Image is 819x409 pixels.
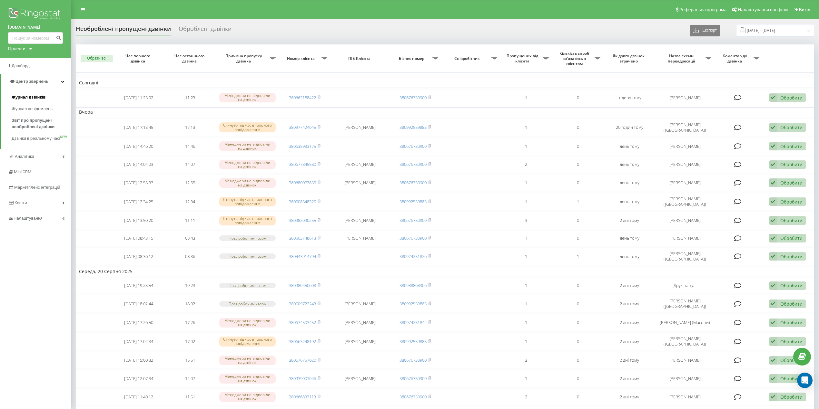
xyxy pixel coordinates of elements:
[12,115,71,133] a: Звіт про пропущені необроблені дзвінки
[552,89,604,106] td: 0
[400,161,427,167] a: 380676730900
[656,332,715,350] td: [PERSON_NAME] ([GEOGRAPHIC_DATA])
[780,124,803,130] div: Обробити
[76,25,171,35] div: Необроблені пропущені дзвінки
[659,53,706,63] span: Назва схеми переадресації
[164,193,216,211] td: 12:34
[219,337,275,346] div: Скинуто під час вітального повідомлення
[718,53,754,63] span: Коментар до дзвінка
[552,388,604,405] td: 0
[81,55,113,62] button: Обрати всі
[656,352,715,369] td: [PERSON_NAME]
[400,235,427,241] a: 380676730900
[118,53,159,63] span: Час першого дзвінка
[797,373,813,388] div: Open Intercom Messenger
[113,89,164,106] td: [DATE] 11:23:02
[76,267,814,276] td: Середа, 20 Серпня 2025
[289,319,316,325] a: 380674503452
[780,338,803,345] div: Обробити
[219,283,275,288] div: Поза робочим часом
[738,7,788,12] span: Налаштування профілю
[164,138,216,155] td: 14:46
[400,124,427,130] a: 380992559883
[113,388,164,405] td: [DATE] 11:40:12
[500,278,552,293] td: 1
[500,212,552,229] td: 3
[552,332,604,350] td: 0
[604,370,655,387] td: 2 дні тому
[604,352,655,369] td: 2 дні тому
[76,107,814,117] td: Вчора
[12,94,46,100] span: Журнал дзвінків
[609,53,650,63] span: Як довго дзвінок втрачено
[164,314,216,331] td: 17:26
[219,392,275,402] div: Менеджери не відповіли на дзвінок
[400,338,427,344] a: 380992559883
[552,247,604,265] td: 1
[780,301,803,307] div: Обробити
[780,143,803,149] div: Обробити
[15,79,48,84] span: Центр звернень
[500,174,552,191] td: 1
[289,282,316,288] a: 380980450608
[113,119,164,137] td: [DATE] 17:13:45
[12,133,71,144] a: Дзвінки в реальному часіNEW
[219,197,275,206] div: Скинуто під час вітального повідомлення
[164,388,216,405] td: 11:51
[289,161,316,167] a: 380677845580
[400,143,427,149] a: 380676730900
[604,138,655,155] td: день тому
[400,217,427,223] a: 380676730900
[555,51,595,66] span: Кількість спроб зв'язатись з клієнтом
[331,119,390,137] td: [PERSON_NAME]
[12,117,68,130] span: Звіт про пропущені необроблені дзвінки
[552,212,604,229] td: 0
[552,193,604,211] td: 1
[604,89,655,106] td: годину тому
[12,135,60,142] span: Дзвінки в реальному часі
[656,193,715,211] td: [PERSON_NAME] ([GEOGRAPHIC_DATA])
[15,154,34,159] span: Аналiтика
[780,357,803,363] div: Обробити
[552,119,604,137] td: 0
[289,394,316,400] a: 380666837113
[113,247,164,265] td: [DATE] 08:36:12
[604,314,655,331] td: 2 дні тому
[12,106,53,112] span: Журнал повідомлень
[12,63,30,68] span: Дашборд
[552,295,604,313] td: 0
[113,193,164,211] td: [DATE] 12:34:25
[500,314,552,331] td: 1
[179,25,232,35] div: Оброблені дзвінки
[780,376,803,382] div: Обробити
[289,143,316,149] a: 380635933175
[289,95,316,100] a: 380662188422
[331,370,390,387] td: [PERSON_NAME]
[289,376,316,381] a: 380939001046
[400,95,427,100] a: 380676730900
[113,332,164,350] td: [DATE] 17:02:34
[164,89,216,106] td: 11:23
[289,180,316,185] a: 380680077855
[656,295,715,313] td: [PERSON_NAME] ([GEOGRAPHIC_DATA])
[500,332,552,350] td: 1
[113,174,164,191] td: [DATE] 12:55:37
[14,216,43,221] span: Налаштування
[500,247,552,265] td: 1
[170,53,211,63] span: Час останнього дзвінка
[12,103,71,115] a: Журнал повідомлень
[604,247,655,265] td: день тому
[113,212,164,229] td: [DATE] 13:50:20
[780,282,803,289] div: Обробити
[400,394,427,400] a: 380676730900
[656,370,715,387] td: [PERSON_NAME]
[219,216,275,225] div: Скинуто під час вітального повідомлення
[799,7,810,12] span: Вихід
[604,119,655,137] td: 20 годин тому
[219,235,275,241] div: Поза робочим часом
[219,93,275,102] div: Менеджери не відповіли на дзвінок
[656,138,715,155] td: [PERSON_NAME]
[500,193,552,211] td: 1
[164,370,216,387] td: 12:07
[1,74,71,89] a: Центр звернень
